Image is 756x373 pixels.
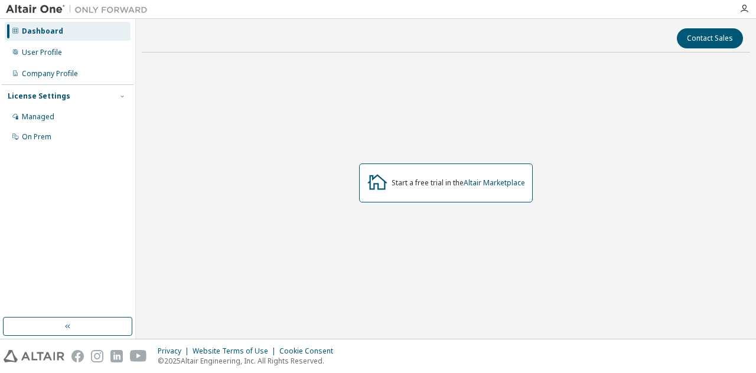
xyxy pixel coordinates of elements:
[193,346,279,356] div: Website Terms of Use
[464,178,525,188] a: Altair Marketplace
[22,132,51,142] div: On Prem
[22,27,63,36] div: Dashboard
[22,69,78,78] div: Company Profile
[6,4,154,15] img: Altair One
[392,178,525,188] div: Start a free trial in the
[158,346,193,356] div: Privacy
[130,350,147,362] img: youtube.svg
[22,48,62,57] div: User Profile
[677,28,743,48] button: Contact Sales
[91,350,103,362] img: instagram.svg
[279,346,340,356] div: Cookie Consent
[71,350,84,362] img: facebook.svg
[158,356,340,366] p: © 2025 Altair Engineering, Inc. All Rights Reserved.
[22,112,54,122] div: Managed
[4,350,64,362] img: altair_logo.svg
[110,350,123,362] img: linkedin.svg
[8,91,70,101] div: License Settings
